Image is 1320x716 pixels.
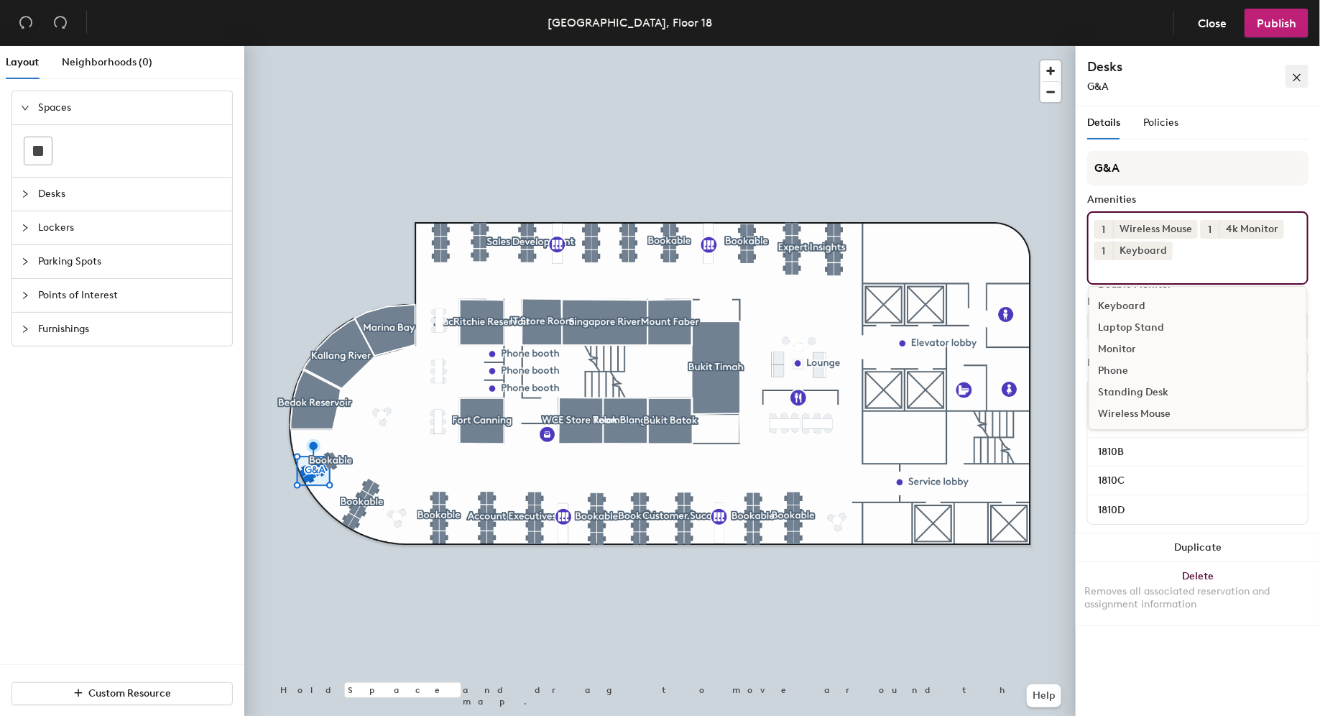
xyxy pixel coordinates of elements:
h4: Desks [1087,58,1245,76]
span: Points of Interest [38,279,223,312]
button: Help [1027,684,1061,707]
div: [GEOGRAPHIC_DATA], Floor 18 [548,14,713,32]
span: Publish [1257,17,1296,30]
span: 1 [1102,222,1106,237]
span: collapsed [21,257,29,266]
div: Monitor [1089,339,1306,360]
div: Wireless Mouse [1113,220,1198,239]
button: 1 [1094,220,1113,239]
span: Lockers [38,211,223,244]
div: Laptop Stand [1089,317,1306,339]
button: Publish [1245,9,1309,37]
button: 1 [1094,242,1113,260]
button: Redo (⌘ + ⇧ + Z) [46,9,75,37]
span: close [1292,73,1302,83]
span: Parking Spots [38,245,223,278]
button: Undo (⌘ + Z) [11,9,40,37]
span: collapsed [21,224,29,232]
div: Desks [1087,357,1114,369]
div: 4k Monitor [1219,220,1284,239]
button: Custom Resource [11,682,233,705]
button: Close [1186,9,1239,37]
span: Details [1087,116,1120,129]
span: undo [19,15,33,29]
div: Desk Type [1087,296,1309,308]
span: G&A [1087,81,1109,93]
button: Hoteled [1087,313,1309,339]
input: Unnamed desk [1091,471,1305,491]
span: Desks [38,178,223,211]
input: Unnamed desk [1091,442,1305,462]
button: DeleteRemoves all associated reservation and assignment information [1076,562,1320,625]
div: Wireless Mouse [1089,403,1306,425]
span: 1 [1102,244,1106,259]
span: Policies [1143,116,1178,129]
div: Standing Desk [1089,382,1306,403]
button: Duplicate [1076,533,1320,562]
span: collapsed [21,190,29,198]
span: Layout [6,56,39,68]
span: Spaces [38,91,223,124]
div: Keyboard [1089,295,1306,317]
span: Neighborhoods (0) [62,56,152,68]
span: 1 [1209,222,1212,237]
div: Removes all associated reservation and assignment information [1084,585,1311,611]
button: 1 [1201,220,1219,239]
span: Custom Resource [89,687,172,699]
span: collapsed [21,291,29,300]
span: Furnishings [38,313,223,346]
span: collapsed [21,325,29,334]
span: expanded [21,104,29,112]
div: Phone [1089,360,1306,382]
input: Unnamed desk [1091,500,1305,520]
div: Keyboard [1113,242,1173,260]
div: Amenities [1087,194,1309,206]
span: Close [1198,17,1227,30]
